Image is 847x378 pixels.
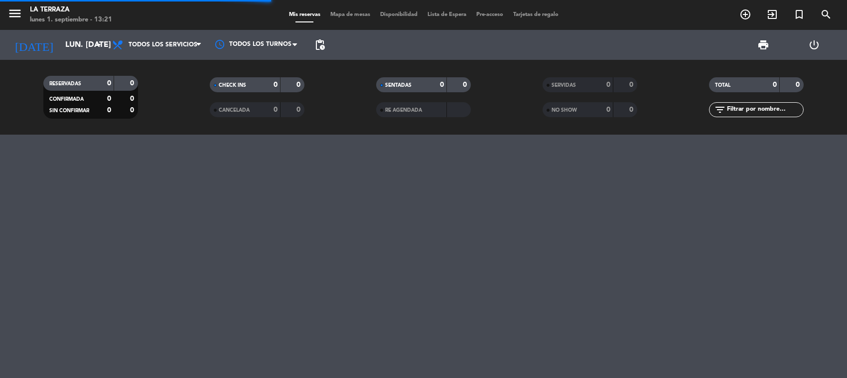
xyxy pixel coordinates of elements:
span: SERVIDAS [552,83,576,88]
strong: 0 [606,81,610,88]
span: SIN CONFIRMAR [49,108,89,113]
div: La Terraza [30,5,112,15]
i: power_settings_new [808,39,820,51]
span: Disponibilidad [375,12,423,17]
strong: 0 [296,81,302,88]
strong: 0 [773,81,777,88]
strong: 0 [107,80,111,87]
strong: 0 [606,106,610,113]
i: menu [7,6,22,21]
span: Mis reservas [284,12,325,17]
i: [DATE] [7,34,60,56]
span: CANCELADA [219,108,250,113]
i: exit_to_app [766,8,778,20]
strong: 0 [796,81,802,88]
div: lunes 1. septiembre - 13:21 [30,15,112,25]
span: Lista de Espera [423,12,471,17]
button: menu [7,6,22,24]
strong: 0 [629,106,635,113]
strong: 0 [107,107,111,114]
span: Tarjetas de regalo [508,12,564,17]
strong: 0 [296,106,302,113]
span: NO SHOW [552,108,577,113]
i: arrow_drop_down [93,39,105,51]
strong: 0 [629,81,635,88]
strong: 0 [274,81,278,88]
span: pending_actions [314,39,326,51]
strong: 0 [440,81,444,88]
span: RE AGENDADA [385,108,422,113]
span: print [757,39,769,51]
strong: 0 [107,95,111,102]
span: Pre-acceso [471,12,508,17]
strong: 0 [130,95,136,102]
div: LOG OUT [789,30,840,60]
i: search [820,8,832,20]
strong: 0 [130,107,136,114]
span: RESERVADAS [49,81,81,86]
span: CONFIRMADA [49,97,84,102]
span: TOTAL [715,83,730,88]
span: SENTADAS [385,83,412,88]
i: turned_in_not [793,8,805,20]
i: add_circle_outline [739,8,751,20]
input: Filtrar por nombre... [726,104,803,115]
span: Mapa de mesas [325,12,375,17]
strong: 0 [130,80,136,87]
strong: 0 [274,106,278,113]
span: CHECK INS [219,83,246,88]
strong: 0 [463,81,469,88]
span: Todos los servicios [129,41,197,48]
i: filter_list [714,104,726,116]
